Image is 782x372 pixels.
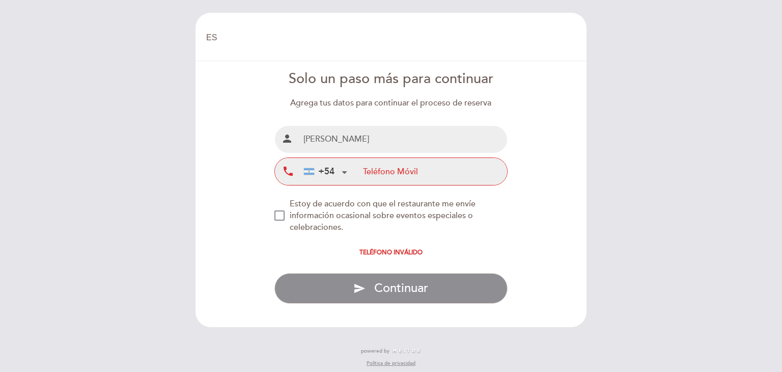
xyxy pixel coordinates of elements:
div: Solo un paso más para continuar [274,69,508,89]
div: +54 [304,165,334,178]
span: powered by [361,348,389,355]
i: person [281,132,293,145]
button: send Continuar [274,273,508,304]
span: Continuar [374,281,428,296]
input: Teléfono Móvil [363,158,507,185]
div: Teléfono inválido [274,249,508,256]
i: send [353,282,366,295]
input: Nombre y Apellido [299,126,508,153]
a: Política de privacidad [367,360,415,367]
div: Agrega tus datos para continuar el proceso de reserva [274,97,508,109]
span: Estoy de acuerdo con que el restaurante me envíe información ocasional sobre eventos especiales o... [290,199,476,232]
i: local_phone [282,165,294,178]
div: Argentina: +54 [300,158,351,184]
img: MEITRE [392,349,421,354]
md-checkbox: NEW_MODAL_AGREE_RESTAURANT_SEND_OCCASIONAL_INFO [274,198,508,233]
a: powered by [361,348,421,355]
